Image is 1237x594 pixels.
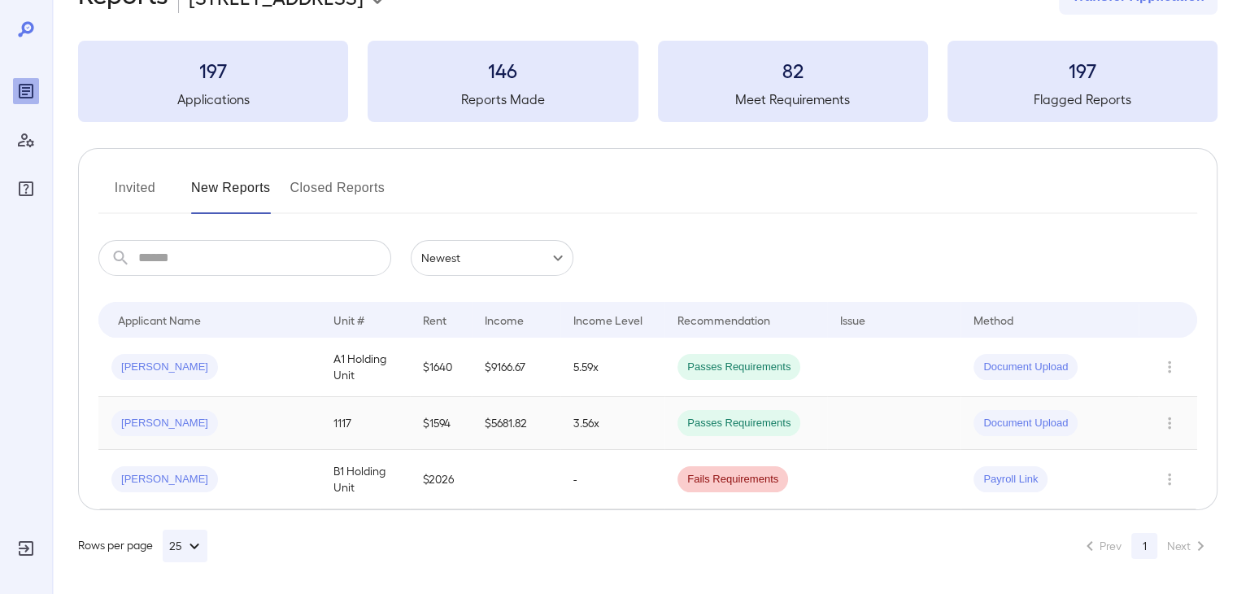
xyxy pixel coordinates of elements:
[472,338,560,397] td: $9166.67
[472,397,560,450] td: $5681.82
[423,310,449,330] div: Rent
[560,338,664,397] td: 5.59x
[78,57,348,83] h3: 197
[320,397,409,450] td: 1117
[118,310,201,330] div: Applicant Name
[1156,466,1183,492] button: Row Actions
[368,90,638,109] h5: Reports Made
[973,416,1078,431] span: Document Upload
[947,57,1217,83] h3: 197
[290,175,385,214] button: Closed Reports
[111,416,218,431] span: [PERSON_NAME]
[1073,533,1217,559] nav: pagination navigation
[320,450,409,509] td: B1 Holding Unit
[111,472,218,487] span: [PERSON_NAME]
[947,90,1217,109] h5: Flagged Reports
[78,41,1217,122] summary: 197Applications146Reports Made82Meet Requirements197Flagged Reports
[333,310,364,330] div: Unit #
[658,90,928,109] h5: Meet Requirements
[13,176,39,202] div: FAQ
[1156,354,1183,380] button: Row Actions
[677,416,800,431] span: Passes Requirements
[560,397,664,450] td: 3.56x
[410,338,473,397] td: $1640
[560,450,664,509] td: -
[677,360,800,375] span: Passes Requirements
[163,530,207,562] button: 25
[573,310,642,330] div: Income Level
[973,360,1078,375] span: Document Upload
[13,78,39,104] div: Reports
[840,310,866,330] div: Issue
[1156,410,1183,436] button: Row Actions
[677,472,788,487] span: Fails Requirements
[411,240,573,276] div: Newest
[320,338,409,397] td: A1 Holding Unit
[1131,533,1157,559] button: page 1
[368,57,638,83] h3: 146
[973,472,1048,487] span: Payroll Link
[98,175,172,214] button: Invited
[13,127,39,153] div: Manage Users
[78,530,207,562] div: Rows per page
[410,450,473,509] td: $2026
[78,90,348,109] h5: Applications
[111,360,218,375] span: [PERSON_NAME]
[658,57,928,83] h3: 82
[410,397,473,450] td: $1594
[13,535,39,561] div: Log Out
[191,175,271,214] button: New Reports
[973,310,1013,330] div: Method
[485,310,524,330] div: Income
[677,310,770,330] div: Recommendation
